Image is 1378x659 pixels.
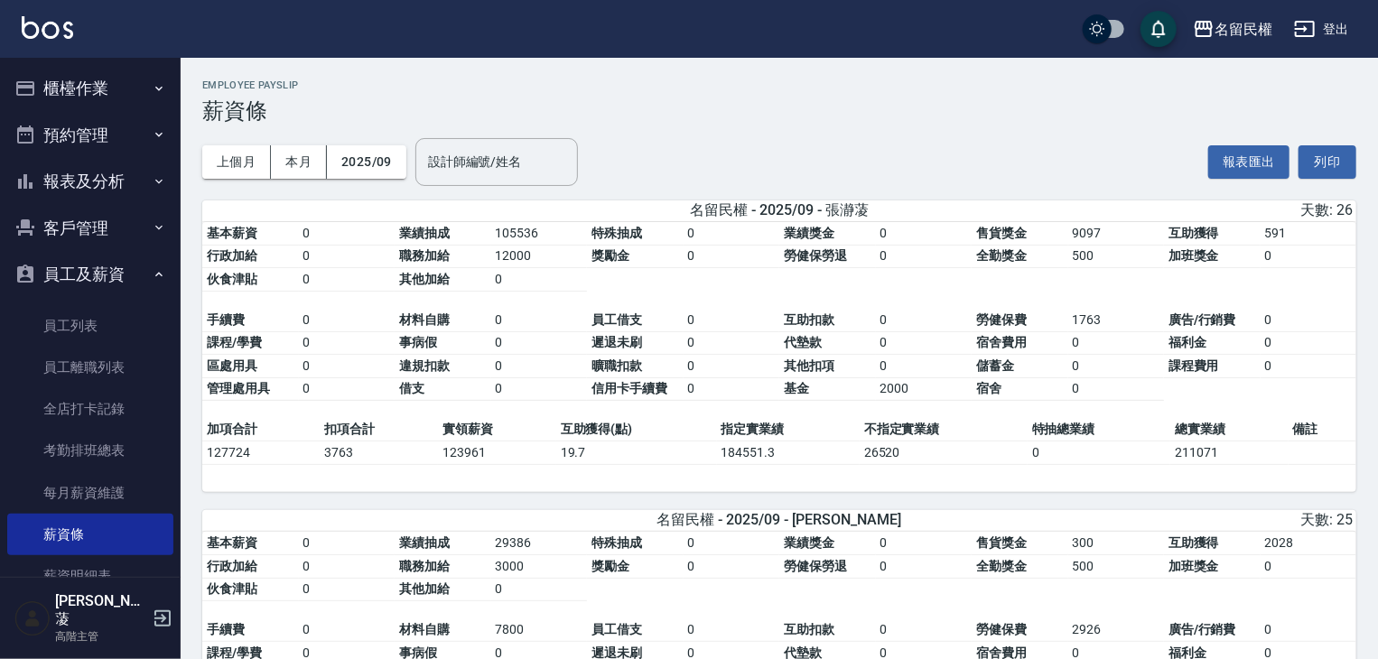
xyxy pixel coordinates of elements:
[491,309,588,332] td: 0
[7,112,173,159] button: 預約管理
[207,248,257,263] span: 行政加給
[717,418,860,441] td: 指定實業績
[271,145,327,179] button: 本月
[7,388,173,430] a: 全店打卡記錄
[1141,11,1177,47] button: save
[591,381,667,395] span: 信用卡手續費
[299,309,396,332] td: 0
[860,441,1028,465] td: 26520
[1287,13,1356,46] button: 登出
[876,331,973,355] td: 0
[684,355,780,378] td: 0
[55,592,147,628] h5: [PERSON_NAME]蓤
[591,622,642,636] span: 員工借支
[1169,559,1219,573] span: 加班獎金
[1169,535,1219,550] span: 互助獲得
[399,335,437,349] span: 事病假
[299,532,396,555] td: 0
[784,535,834,550] span: 業績獎金
[1169,312,1236,327] span: 廣告/行銷費
[327,145,406,179] button: 2025/09
[299,222,396,246] td: 0
[860,418,1028,441] td: 不指定實業績
[491,222,588,246] td: 105536
[22,16,73,39] img: Logo
[207,358,257,373] span: 區處用具
[207,581,257,596] span: 伙食津貼
[684,532,780,555] td: 0
[1169,226,1219,240] span: 互助獲得
[7,430,173,471] a: 考勤排班總表
[976,335,1027,349] span: 宿舍費用
[684,309,780,332] td: 0
[684,618,780,642] td: 0
[784,248,847,263] span: 勞健保勞退
[438,418,556,441] td: 實領薪資
[399,312,450,327] span: 材料自購
[399,559,450,573] span: 職務加給
[1068,309,1165,332] td: 1763
[556,418,717,441] td: 互助獲得(點)
[684,245,780,268] td: 0
[1169,358,1219,373] span: 課程費用
[299,355,396,378] td: 0
[684,377,780,401] td: 0
[1068,377,1165,401] td: 0
[7,514,173,555] a: 薪資條
[974,201,1353,220] div: 天數: 26
[784,312,834,327] span: 互助扣款
[299,578,396,601] td: 0
[399,535,450,550] span: 業績抽成
[7,472,173,514] a: 每月薪資維護
[207,559,257,573] span: 行政加給
[1068,222,1165,246] td: 9097
[491,555,588,579] td: 3000
[207,535,257,550] span: 基本薪資
[684,331,780,355] td: 0
[438,441,556,465] td: 123961
[591,535,642,550] span: 特殊抽成
[1261,618,1357,642] td: 0
[1261,309,1357,332] td: 0
[7,305,173,347] a: 員工列表
[1028,418,1170,441] td: 特抽總業績
[976,381,1001,395] span: 宿舍
[55,628,147,645] p: 高階主管
[591,358,642,373] span: 曠職扣款
[1068,245,1165,268] td: 500
[1261,532,1357,555] td: 2028
[321,418,439,441] td: 扣項合計
[556,441,717,465] td: 19.7
[1170,418,1289,441] td: 總實業績
[1169,622,1236,636] span: 廣告/行銷費
[299,618,396,642] td: 0
[591,312,642,327] span: 員工借支
[876,355,973,378] td: 0
[299,331,396,355] td: 0
[207,312,245,327] span: 手續費
[976,312,1027,327] span: 勞健保費
[321,441,439,465] td: 3763
[784,335,822,349] span: 代墊款
[207,335,262,349] span: 課程/學費
[299,268,396,292] td: 0
[202,79,1356,91] h2: Employee Payslip
[591,248,629,263] span: 獎勵金
[7,158,173,205] button: 報表及分析
[7,251,173,298] button: 員工及薪資
[876,245,973,268] td: 0
[399,248,450,263] span: 職務加給
[299,555,396,579] td: 0
[976,226,1027,240] span: 售貨獎金
[202,418,321,441] td: 加項合計
[1261,555,1357,579] td: 0
[784,559,847,573] span: 勞健保勞退
[399,272,450,286] span: 其他加給
[876,618,973,642] td: 0
[684,222,780,246] td: 0
[207,226,257,240] span: 基本薪資
[299,377,396,401] td: 0
[1299,145,1356,179] button: 列印
[491,245,588,268] td: 12000
[202,441,321,465] td: 127724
